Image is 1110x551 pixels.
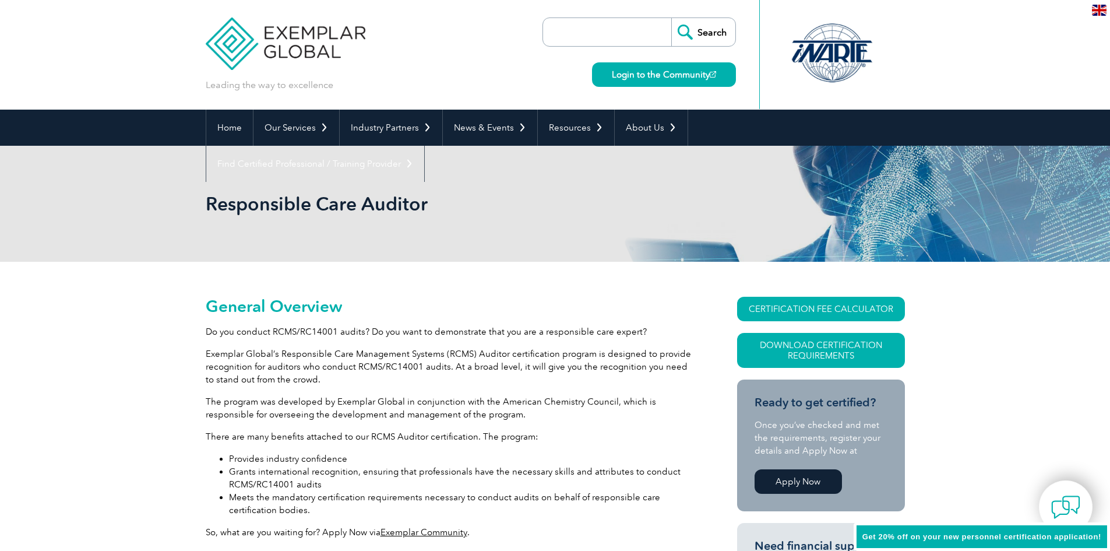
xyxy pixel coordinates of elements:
p: The program was developed by Exemplar Global in conjunction with the American Chemistry Council, ... [206,395,695,421]
h2: General Overview [206,297,695,315]
a: Login to the Community [592,62,736,87]
h3: Ready to get certified? [755,395,887,410]
a: Our Services [253,110,339,146]
a: Find Certified Professional / Training Provider [206,146,424,182]
a: Resources [538,110,614,146]
a: News & Events [443,110,537,146]
p: Do you conduct RCMS/RC14001 audits? Do you want to demonstrate that you are a responsible care ex... [206,325,695,338]
a: Home [206,110,253,146]
a: Download Certification Requirements [737,333,905,368]
li: Provides industry confidence [229,452,695,465]
input: Search [671,18,735,46]
p: There are many benefits attached to our RCMS Auditor certification. The program: [206,430,695,443]
a: Industry Partners [340,110,442,146]
a: Exemplar Community [380,527,467,538]
a: CERTIFICATION FEE CALCULATOR [737,297,905,321]
h1: Responsible Care Auditor [206,192,653,215]
p: Exemplar Global’s Responsible Care Management Systems (RCMS) Auditor certification program is des... [206,348,695,386]
span: Get 20% off on your new personnel certification application! [862,532,1101,541]
img: contact-chat.png [1051,493,1080,522]
li: Meets the mandatory certification requirements necessary to conduct audits on behalf of responsib... [229,491,695,517]
a: About Us [615,110,688,146]
p: So, what are you waiting for? Apply Now via . [206,526,695,539]
li: Grants international recognition, ensuring that professionals have the necessary skills and attri... [229,465,695,491]
a: Apply Now [755,469,842,494]
p: Once you’ve checked and met the requirements, register your details and Apply Now at [755,419,887,457]
img: open_square.png [710,71,716,78]
p: Leading the way to excellence [206,79,333,92]
img: en [1092,5,1107,16]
